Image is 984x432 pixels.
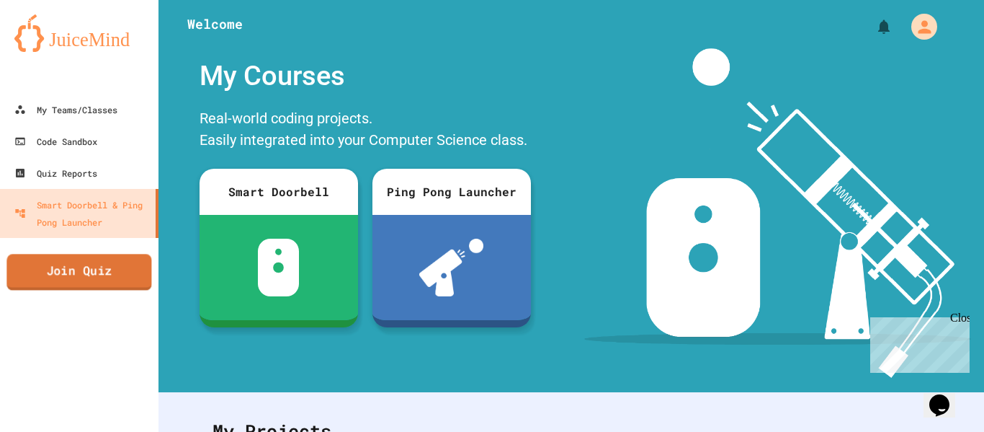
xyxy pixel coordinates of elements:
[14,133,97,150] div: Code Sandbox
[584,48,970,378] img: banner-image-my-projects.png
[14,196,150,231] div: Smart Doorbell & Ping Pong Launcher
[849,14,896,39] div: My Notifications
[14,164,97,182] div: Quiz Reports
[192,48,538,104] div: My Courses
[200,169,358,215] div: Smart Doorbell
[864,312,970,373] iframe: chat widget
[419,239,483,296] img: ppl-with-ball.png
[14,14,144,52] img: logo-orange.svg
[896,10,941,43] div: My Account
[192,104,538,158] div: Real-world coding projects. Easily integrated into your Computer Science class.
[6,6,99,92] div: Chat with us now!Close
[923,374,970,418] iframe: chat widget
[14,101,117,118] div: My Teams/Classes
[372,169,531,215] div: Ping Pong Launcher
[6,254,151,290] a: Join Quiz
[258,239,299,296] img: sdb-white.svg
